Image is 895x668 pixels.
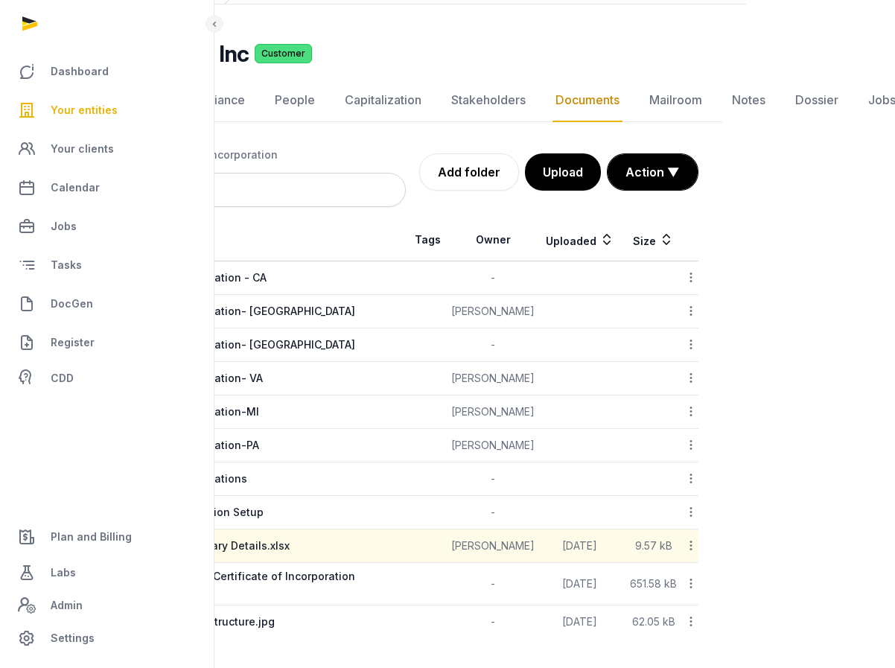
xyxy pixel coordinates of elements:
a: Your entities [12,92,202,128]
a: Admin [12,591,202,620]
td: - [450,328,536,362]
span: Your entities [51,101,118,119]
td: 9.57 kB [624,529,684,563]
a: DocGen [12,286,202,322]
span: CDD [51,369,74,387]
span: Dashboard [51,63,109,80]
a: Labs [12,555,202,591]
span: Your clients [51,140,114,158]
nav: Breadcrumb [113,137,406,173]
a: Mailroom [646,79,705,122]
a: People [272,79,318,122]
span: [DATE] [562,615,597,628]
button: Upload [525,153,601,191]
td: [PERSON_NAME] [450,295,536,328]
td: [PERSON_NAME] [450,429,536,462]
div: Foreign Qualification- [GEOGRAPHIC_DATA] [132,304,355,319]
span: Settings [51,629,95,647]
td: - [450,605,536,639]
span: Customer [255,44,312,63]
span: Calendar [51,179,100,197]
a: CDD [12,363,202,393]
a: Settings [12,620,202,656]
a: Your clients [12,131,202,167]
th: Size [624,219,684,261]
div: Incorporation [208,147,278,162]
span: Jobs [51,217,77,235]
a: Add folder [419,153,519,191]
a: Register [12,325,202,360]
td: - [450,563,536,605]
a: Notes [729,79,768,122]
th: Tags [406,219,450,261]
span: Admin [51,597,83,614]
a: Capitalization [342,79,424,122]
a: Tasks [12,247,202,283]
a: Calendar [12,170,202,206]
span: [DATE] [562,539,597,552]
td: 62.05 kB [624,605,684,639]
a: Stakeholders [448,79,529,122]
td: 651.58 kB [624,563,684,605]
div: Foreign Qualification- [GEOGRAPHIC_DATA] [132,337,355,352]
td: [PERSON_NAME] [450,362,536,395]
td: - [450,261,536,295]
span: [DATE] [562,577,597,590]
a: Dossier [792,79,841,122]
td: - [450,462,536,496]
span: Labs [51,564,76,582]
td: [PERSON_NAME] [450,395,536,429]
nav: Tabs [89,79,722,122]
a: Plan and Billing [12,519,202,555]
td: - [450,496,536,529]
span: Plan and Billing [51,528,132,546]
button: Action ▼ [608,154,698,190]
th: Uploaded [536,219,623,261]
a: Jobs [12,209,202,244]
th: Name [113,219,406,261]
span: Register [51,334,95,352]
th: Owner [450,219,536,261]
div: Incorporation - Certificate of Incorporation (781749v1).pdf [132,569,405,599]
a: Documents [552,79,622,122]
span: Tasks [51,256,82,274]
td: [PERSON_NAME] [450,529,536,563]
span: DocGen [51,295,93,313]
a: Dashboard [12,54,202,89]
